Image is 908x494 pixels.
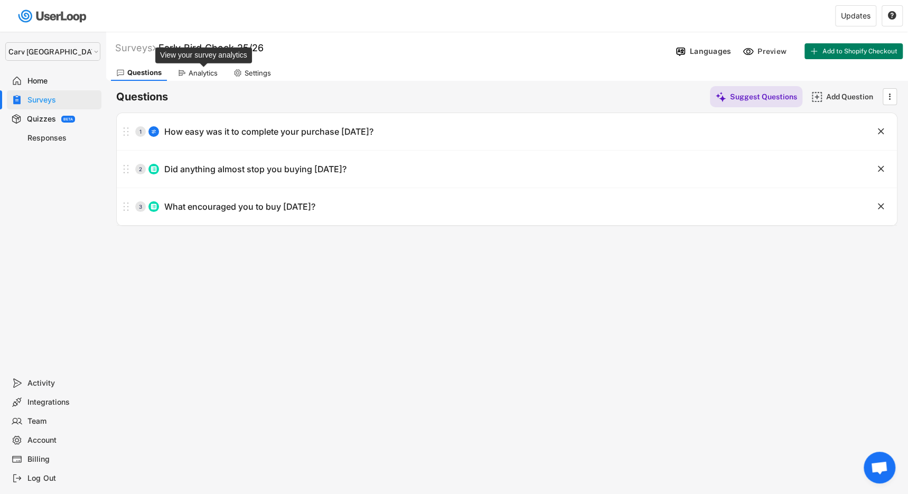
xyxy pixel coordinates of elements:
[878,201,884,212] text: 
[27,416,97,426] div: Team
[245,69,271,78] div: Settings
[876,126,886,137] button: 
[675,46,686,57] img: Language%20Icon.svg
[135,204,146,209] div: 3
[715,91,726,102] img: MagicMajor%20%28Purple%29.svg
[164,126,373,137] div: How easy was it to complete your purchase [DATE]?
[822,48,897,54] span: Add to Shopify Checkout
[884,89,895,105] button: 
[63,117,73,121] div: BETA
[27,473,97,483] div: Log Out
[158,42,264,53] font: Early Bird Check 25/26
[888,11,896,20] text: 
[757,46,789,56] div: Preview
[115,42,156,54] div: Surveys
[730,92,797,101] div: Suggest Questions
[878,126,884,137] text: 
[135,129,146,134] div: 1
[27,114,56,124] div: Quizzes
[27,435,97,445] div: Account
[864,452,895,483] div: Open chat
[127,68,162,77] div: Questions
[27,95,97,105] div: Surveys
[164,164,347,175] div: Did anything almost stop you buying [DATE]?
[135,166,146,172] div: 2
[151,203,157,210] img: ListMajor.svg
[27,76,97,86] div: Home
[690,46,731,56] div: Languages
[876,164,886,174] button: 
[27,397,97,407] div: Integrations
[164,201,315,212] div: What encouraged you to buy [DATE]?
[878,163,884,174] text: 
[16,5,90,27] img: userloop-logo-01.svg
[889,91,891,102] text: 
[116,90,168,104] h6: Questions
[811,91,822,102] img: AddMajor.svg
[27,378,97,388] div: Activity
[887,11,897,21] button: 
[804,43,903,59] button: Add to Shopify Checkout
[189,69,218,78] div: Analytics
[27,454,97,464] div: Billing
[27,133,97,143] div: Responses
[876,201,886,212] button: 
[151,166,157,172] img: ListMajor.svg
[151,128,157,135] img: AdjustIcon.svg
[826,92,879,101] div: Add Question
[841,12,870,20] div: Updates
